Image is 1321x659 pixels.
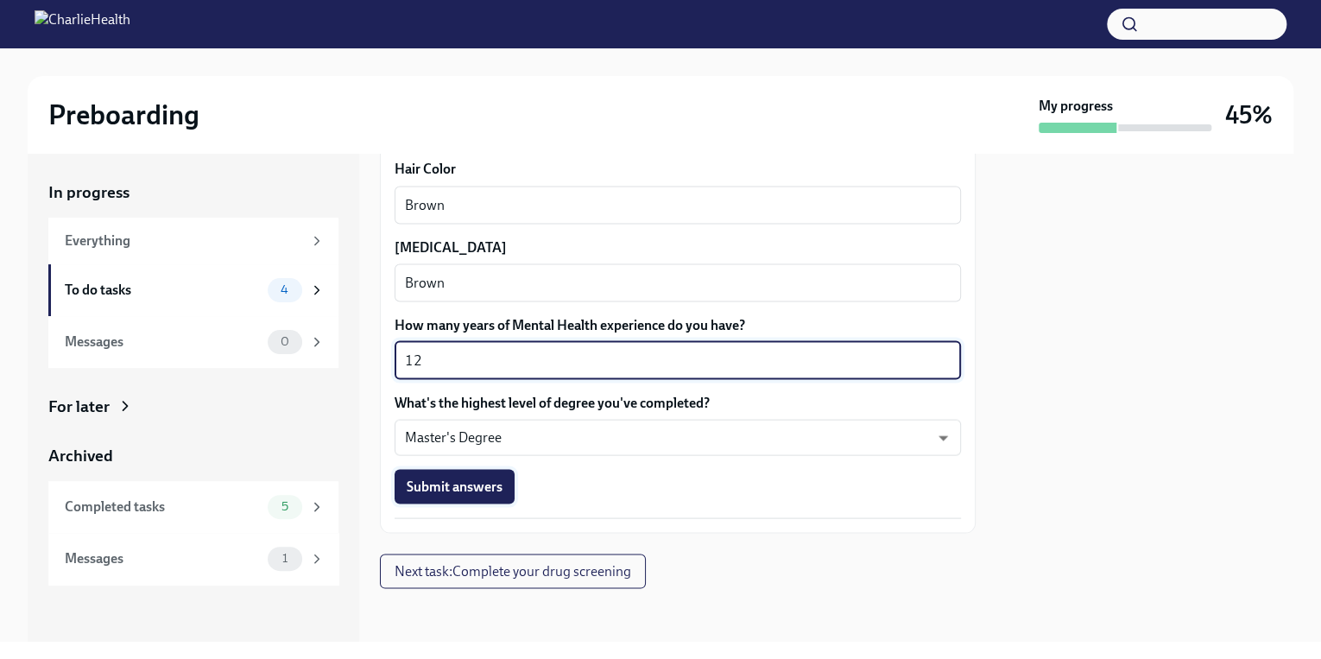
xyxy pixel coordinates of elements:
[395,160,961,179] label: Hair Color
[395,469,515,504] button: Submit answers
[48,316,338,368] a: Messages0
[65,231,302,250] div: Everything
[48,533,338,585] a: Messages1
[48,396,338,418] a: For later
[48,98,199,132] h2: Preboarding
[1039,97,1113,116] strong: My progress
[271,500,299,513] span: 5
[270,283,299,296] span: 4
[65,333,261,352] div: Messages
[65,497,261,516] div: Completed tasks
[1225,99,1273,130] h3: 45%
[270,335,300,348] span: 0
[48,181,338,204] a: In progress
[407,478,502,495] span: Submit answers
[405,350,951,371] textarea: 12
[65,281,261,300] div: To do tasks
[48,218,338,264] a: Everything
[272,552,298,565] span: 1
[48,445,338,467] a: Archived
[48,396,110,418] div: For later
[65,549,261,568] div: Messages
[395,238,961,257] label: [MEDICAL_DATA]
[48,481,338,533] a: Completed tasks5
[48,264,338,316] a: To do tasks4
[405,272,951,293] textarea: Brown
[380,554,646,588] button: Next task:Complete your drug screening
[405,194,951,215] textarea: Brown
[395,393,961,412] label: What's the highest level of degree you've completed?
[395,562,631,580] span: Next task : Complete your drug screening
[395,315,961,334] label: How many years of Mental Health experience do you have?
[35,10,130,38] img: CharlieHealth
[395,419,961,455] div: Master's Degree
